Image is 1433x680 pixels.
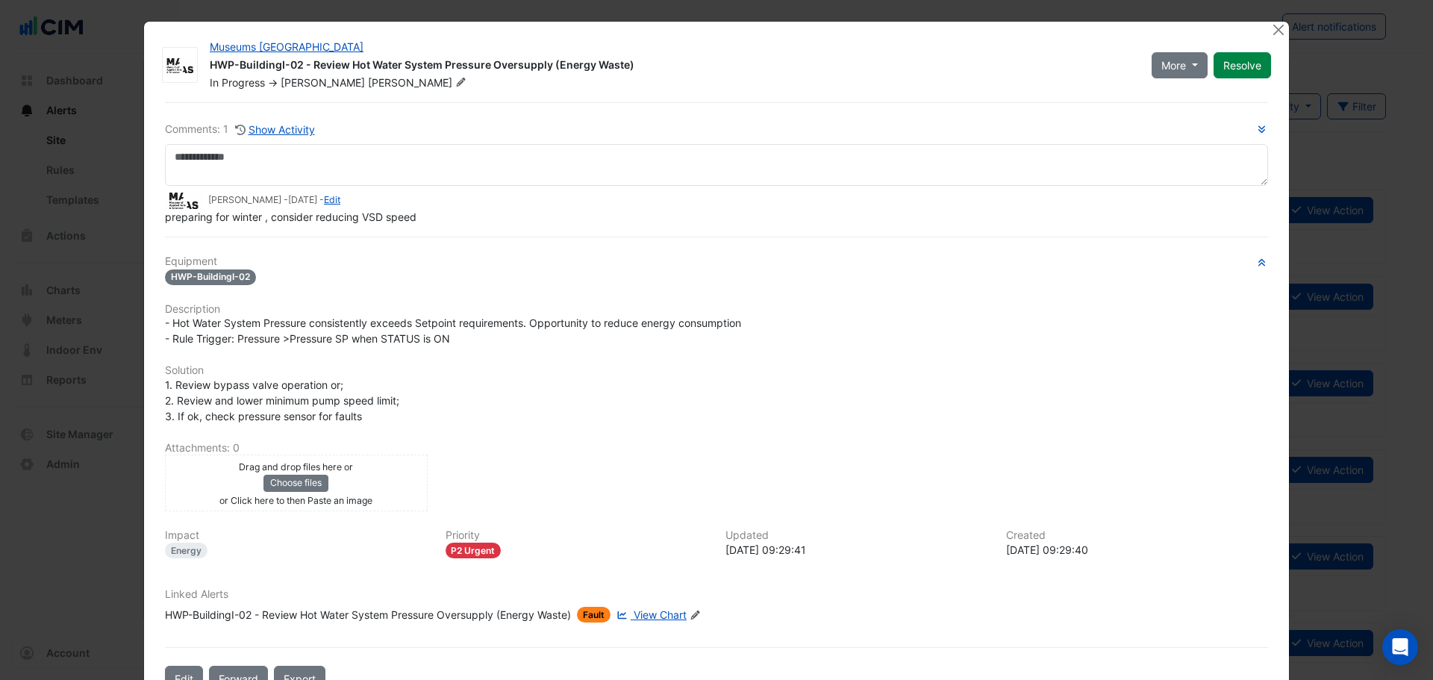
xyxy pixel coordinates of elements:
[634,608,687,621] span: View Chart
[208,193,340,207] small: [PERSON_NAME] - -
[165,255,1268,268] h6: Equipment
[210,40,363,53] a: Museums [GEOGRAPHIC_DATA]
[165,269,256,285] span: HWP-BuildingI-02
[288,194,317,205] span: 2025-05-14 09:29:41
[725,529,988,542] h6: Updated
[263,475,328,491] button: Choose files
[1161,57,1186,73] span: More
[577,607,611,623] span: Fault
[324,194,340,205] a: Edit
[165,364,1268,377] h6: Solution
[210,76,265,89] span: In Progress
[614,607,687,623] a: View Chart
[1382,629,1418,665] div: Open Intercom Messenger
[368,75,469,90] span: [PERSON_NAME]
[234,121,316,138] button: Show Activity
[690,610,701,621] fa-icon: Edit Linked Alerts
[165,303,1268,316] h6: Description
[165,607,571,623] div: HWP-BuildingI-02 - Review Hot Water System Pressure Oversupply (Energy Waste)
[219,495,372,506] small: or Click here to then Paste an image
[163,58,197,73] img: Museum of Applied Arts and Sciences
[165,588,1268,601] h6: Linked Alerts
[165,529,428,542] h6: Impact
[165,442,1268,455] h6: Attachments: 0
[446,543,502,558] div: P2 Urgent
[165,543,207,558] div: Energy
[446,529,708,542] h6: Priority
[1006,529,1269,542] h6: Created
[165,210,416,223] span: preparing for winter , consider reducing VSD speed
[268,76,278,89] span: ->
[165,193,202,209] img: Museum of Applied Arts and Sciences
[1006,542,1269,558] div: [DATE] 09:29:40
[1270,22,1286,37] button: Close
[165,121,316,138] div: Comments: 1
[165,316,741,345] span: - Hot Water System Pressure consistently exceeds Setpoint requirements. Opportunity to reduce ene...
[1214,52,1271,78] button: Resolve
[725,542,988,558] div: [DATE] 09:29:41
[165,378,399,422] span: 1. Review bypass valve operation or; 2. Review and lower minimum pump speed limit; 3. If ok, chec...
[210,57,1134,75] div: HWP-BuildingI-02 - Review Hot Water System Pressure Oversupply (Energy Waste)
[1152,52,1208,78] button: More
[239,461,353,472] small: Drag and drop files here or
[281,76,365,89] span: [PERSON_NAME]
